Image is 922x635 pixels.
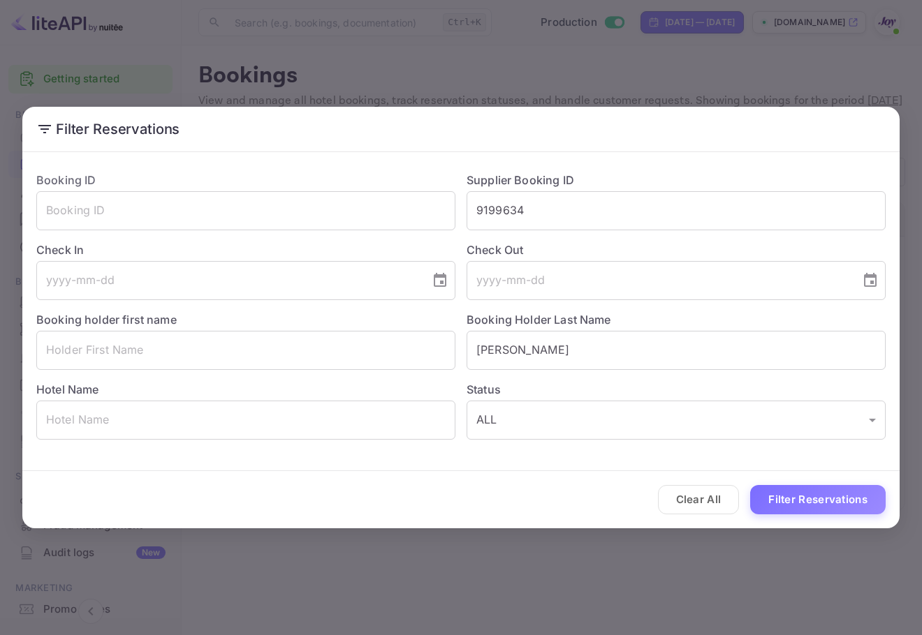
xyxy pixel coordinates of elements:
button: Clear All [658,485,740,515]
input: Holder First Name [36,331,455,370]
label: Check Out [467,241,886,258]
label: Booking Holder Last Name [467,313,611,327]
button: Filter Reservations [750,485,886,515]
button: Choose date [856,267,884,294]
input: Holder Last Name [467,331,886,370]
div: ALL [467,401,886,440]
h2: Filter Reservations [22,107,900,151]
label: Status [467,381,886,398]
label: Booking ID [36,173,96,187]
input: yyyy-mm-dd [467,261,851,300]
label: Check In [36,241,455,258]
input: Hotel Name [36,401,455,440]
input: yyyy-mm-dd [36,261,420,300]
label: Hotel Name [36,382,99,396]
input: Booking ID [36,191,455,230]
input: Supplier Booking ID [467,191,886,230]
label: Booking holder first name [36,313,177,327]
button: Choose date [426,267,454,294]
label: Supplier Booking ID [467,173,574,187]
